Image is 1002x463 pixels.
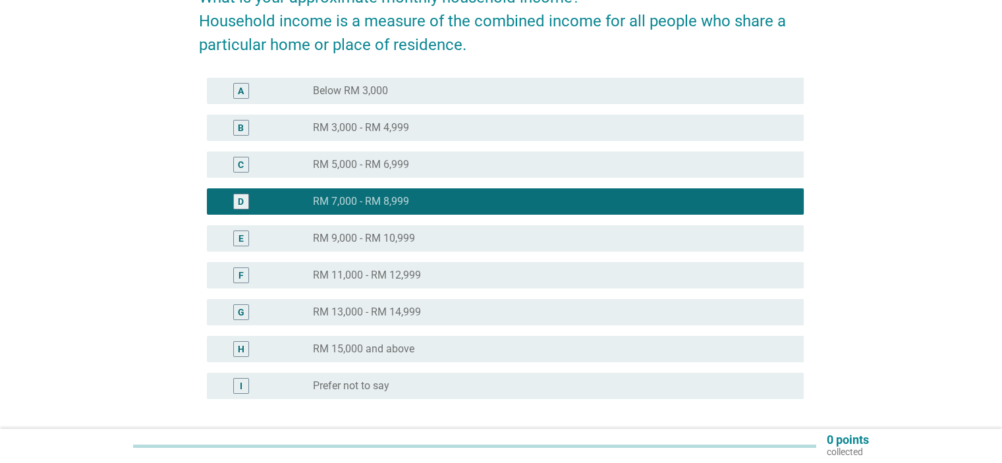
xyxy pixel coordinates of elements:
div: C [238,158,244,172]
label: RM 13,000 - RM 14,999 [313,306,421,319]
label: RM 7,000 - RM 8,999 [313,195,409,208]
label: RM 5,000 - RM 6,999 [313,158,409,171]
label: RM 11,000 - RM 12,999 [313,269,421,282]
div: A [238,84,244,98]
label: Prefer not to say [313,379,389,393]
p: collected [827,446,869,458]
div: F [238,269,244,283]
label: RM 9,000 - RM 10,999 [313,232,415,245]
p: 0 points [827,434,869,446]
div: D [238,195,244,209]
div: I [240,379,242,393]
label: RM 3,000 - RM 4,999 [313,121,409,134]
div: E [238,232,244,246]
div: H [238,342,244,356]
div: G [238,306,244,319]
label: Below RM 3,000 [313,84,388,97]
div: B [238,121,244,135]
label: RM 15,000 and above [313,342,414,356]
